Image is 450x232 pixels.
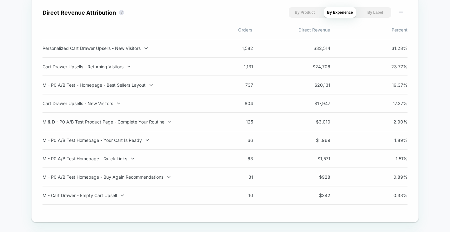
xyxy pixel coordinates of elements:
[42,64,207,69] div: Cart Drawer Upsells - Returning Visitors
[225,101,253,106] span: 804
[42,156,207,161] div: M - P0 A/B Test Homepage - Quick Links
[302,64,330,69] span: $ 24,706
[302,101,330,106] span: $ 17,947
[42,46,207,51] div: Personalized Cart Drawer Upsells - New Visitors
[379,193,407,198] span: 0.33 %
[324,7,356,18] button: By Experience
[119,10,124,15] button: ?
[175,27,252,32] span: Orders
[302,174,330,180] span: $ 928
[42,193,207,198] div: M - Cart Drawer - Empty Cart Upsell
[42,101,207,106] div: Cart Drawer Upsells - New Visitors
[225,138,253,143] span: 66
[225,156,253,161] span: 63
[42,119,207,124] div: M & D - P0 A/B Test Product Page - Complete Your Routine
[225,82,253,88] span: 737
[289,7,321,18] button: By Product
[252,27,330,32] span: Direct Revenue
[302,82,330,88] span: $ 20,131
[302,119,330,124] span: $ 3,010
[302,193,330,198] span: $ 342
[42,9,116,16] div: Direct Revenue Attribution
[42,174,207,180] div: M - P0 A/B Test Homepage - Buy Again Recommendations
[379,64,407,69] span: 23.77 %
[302,156,330,161] span: $ 1,571
[379,46,407,51] span: 31.28 %
[359,7,391,18] button: By Label
[225,174,253,180] span: 31
[379,174,407,180] span: 0.89 %
[379,82,407,88] span: 19.37 %
[330,27,407,32] span: Percent
[379,156,407,161] span: 1.51 %
[225,119,253,124] span: 125
[42,82,207,88] div: M - P0 A/B Test - Homepage - Best Sellers Layout
[379,119,407,124] span: 2.90 %
[302,138,330,143] span: $ 1,969
[42,138,207,143] div: M - P0 A/B Test Homepage - Your Cart Is Ready
[225,46,253,51] span: 1,582
[225,64,253,69] span: 1,131
[379,101,407,106] span: 17.27 %
[379,138,407,143] span: 1.89 %
[225,193,253,198] span: 10
[302,46,330,51] span: $ 32,514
